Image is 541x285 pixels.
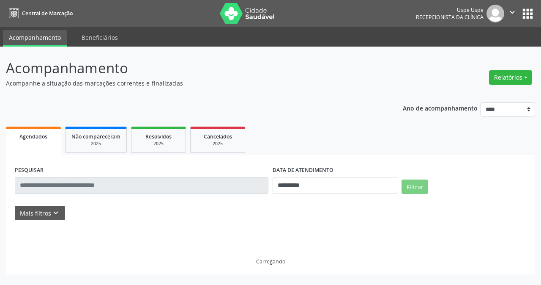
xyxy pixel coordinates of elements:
[19,133,47,140] span: Agendados
[6,79,376,88] p: Acompanhe a situação das marcações correntes e finalizadas
[402,180,428,194] button: Filtrar
[137,141,180,147] div: 2025
[71,141,120,147] div: 2025
[145,133,172,140] span: Resolvidos
[486,5,504,22] img: img
[504,5,520,22] button: 
[416,6,484,14] div: Uspe Uspe
[204,133,232,140] span: Cancelados
[3,30,67,47] a: Acompanhamento
[520,6,535,21] button: apps
[489,70,532,85] button: Relatórios
[71,133,120,140] span: Não compareceram
[508,8,517,17] i: 
[15,206,65,221] button: Mais filtroskeyboard_arrow_down
[197,141,239,147] div: 2025
[6,58,376,79] p: Acompanhamento
[256,258,285,265] div: Carregando
[15,164,44,177] label: PESQUISAR
[273,164,333,177] label: DATA DE ATENDIMENTO
[22,10,73,17] span: Central de Marcação
[6,6,73,20] a: Central de Marcação
[403,102,478,113] p: Ano de acompanhamento
[51,208,60,218] i: keyboard_arrow_down
[76,30,124,45] a: Beneficiários
[416,14,484,21] span: Recepcionista da clínica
